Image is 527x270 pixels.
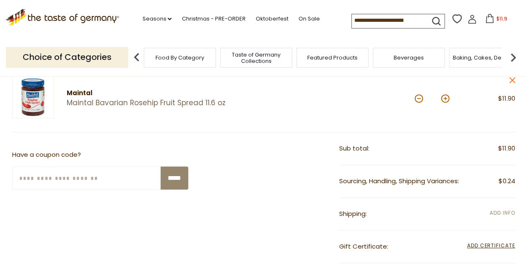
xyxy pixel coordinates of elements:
a: Featured Products [307,55,358,61]
button: $11.9 [478,14,514,26]
a: Maintal Bavarian Rosehip Fruit Spread 11.6 oz [67,99,249,107]
a: Christmas - PRE-ORDER [182,14,245,23]
span: Shipping: [339,209,367,218]
a: Seasons [142,14,171,23]
a: Baking, Cakes, Desserts [453,55,518,61]
span: $11.9 [496,15,507,22]
span: $11.90 [498,94,515,103]
span: Add Info [490,209,515,216]
p: Have a coupon code? [12,150,188,160]
div: Maintal [67,88,249,99]
img: Maintal Bavarian Rosehip Fruit Spread 11.6 oz [12,76,54,118]
span: Sourcing, Handling, Shipping Variances: [339,177,459,185]
span: Gift Certificate: [339,242,388,251]
span: Add Certificate [467,241,515,251]
span: $11.90 [498,143,515,154]
img: next arrow [505,49,522,66]
img: previous arrow [128,49,145,66]
span: Sub total: [339,144,369,153]
a: Oktoberfest [255,14,288,23]
span: $0.24 [498,176,515,187]
a: Food By Category [156,55,204,61]
p: Choice of Categories [6,47,128,67]
a: Taste of Germany Collections [223,52,290,64]
a: Beverages [394,55,424,61]
a: On Sale [298,14,319,23]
